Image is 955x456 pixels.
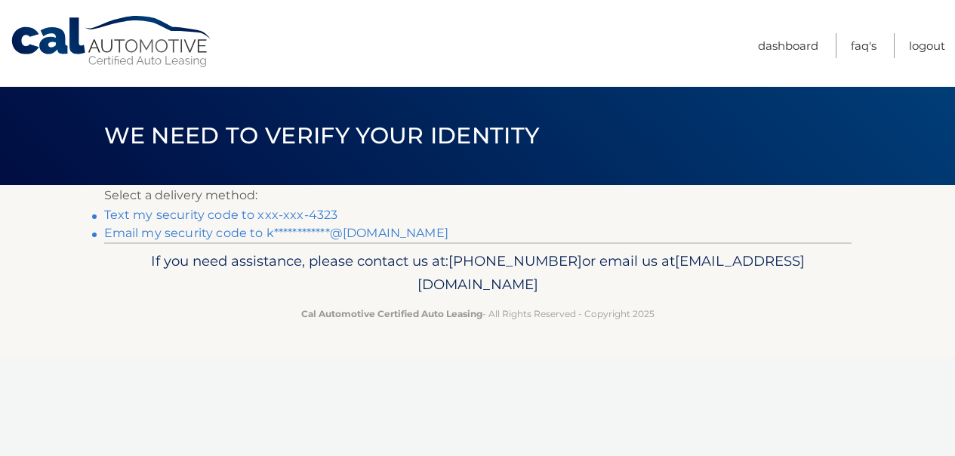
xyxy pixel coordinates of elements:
[851,33,876,58] a: FAQ's
[909,33,945,58] a: Logout
[104,122,540,149] span: We need to verify your identity
[758,33,818,58] a: Dashboard
[114,249,842,297] p: If you need assistance, please contact us at: or email us at
[104,208,338,222] a: Text my security code to xxx-xxx-4323
[10,15,214,69] a: Cal Automotive
[301,308,482,319] strong: Cal Automotive Certified Auto Leasing
[104,185,852,206] p: Select a delivery method:
[448,252,582,270] span: [PHONE_NUMBER]
[114,306,842,322] p: - All Rights Reserved - Copyright 2025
